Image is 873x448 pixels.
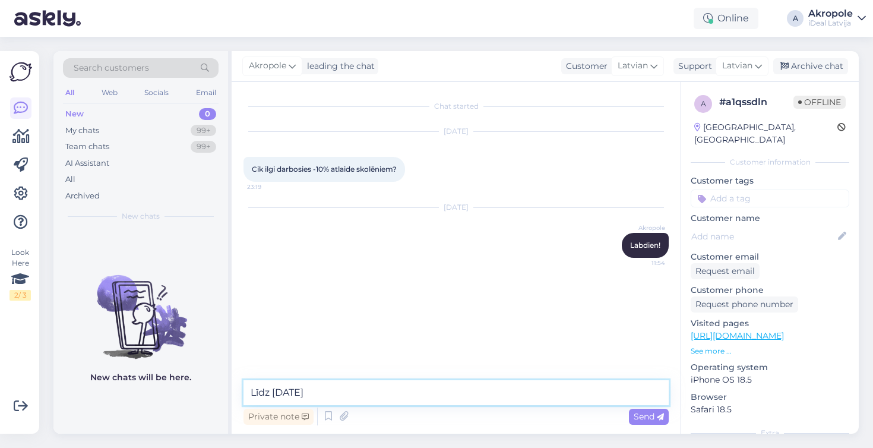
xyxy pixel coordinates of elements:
img: Askly Logo [10,61,32,83]
div: [GEOGRAPHIC_DATA], [GEOGRAPHIC_DATA] [694,121,837,146]
div: Look Here [10,247,31,301]
span: Akropole [249,59,286,72]
div: All [65,173,75,185]
a: AkropoleiDeal Latvija [808,9,866,28]
span: 11:54 [621,258,665,267]
div: All [63,85,77,100]
div: Extra [691,428,849,438]
div: [DATE] [243,126,669,137]
span: Search customers [74,62,149,74]
div: AI Assistant [65,157,109,169]
p: Customer phone [691,284,849,296]
div: Web [99,85,120,100]
div: Email [194,85,219,100]
div: Customer [561,60,608,72]
span: Akropole [621,223,665,232]
p: See more ... [691,346,849,356]
div: leading the chat [302,60,375,72]
div: New [65,108,84,120]
span: Send [634,411,664,422]
div: Request phone number [691,296,798,313]
span: Labdien! [630,241,660,250]
span: 23:19 [247,182,292,191]
a: [URL][DOMAIN_NAME] [691,330,784,341]
div: Request email [691,263,760,279]
div: Team chats [65,141,109,153]
p: iPhone OS 18.5 [691,374,849,386]
input: Add a tag [691,190,849,207]
div: A [787,10,804,27]
p: Customer email [691,251,849,263]
div: [DATE] [243,202,669,213]
div: Support [673,60,712,72]
div: Akropole [808,9,853,18]
div: Socials [142,85,171,100]
p: New chats will be here. [90,371,191,384]
div: Archived [65,190,100,202]
p: Operating system [691,361,849,374]
div: 2 / 3 [10,290,31,301]
p: Browser [691,391,849,403]
div: iDeal Latvija [808,18,853,28]
img: No chats [53,254,228,361]
div: Archive chat [773,58,848,74]
span: Cik ilgi darbosies -10% atlaide skolēniem? [252,165,397,173]
p: Safari 18.5 [691,403,849,416]
div: My chats [65,125,99,137]
span: New chats [122,211,160,222]
div: Online [694,8,758,29]
div: Customer information [691,157,849,168]
div: # a1qssdln [719,95,793,109]
input: Add name [691,230,836,243]
span: a [701,99,706,108]
p: Customer name [691,212,849,225]
div: 0 [199,108,216,120]
textarea: Līdz [DATE] [243,380,669,405]
p: Customer tags [691,175,849,187]
div: 99+ [191,125,216,137]
span: Latvian [618,59,648,72]
div: Private note [243,409,314,425]
span: Latvian [722,59,752,72]
span: Offline [793,96,846,109]
div: 99+ [191,141,216,153]
div: Chat started [243,101,669,112]
p: Visited pages [691,317,849,330]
